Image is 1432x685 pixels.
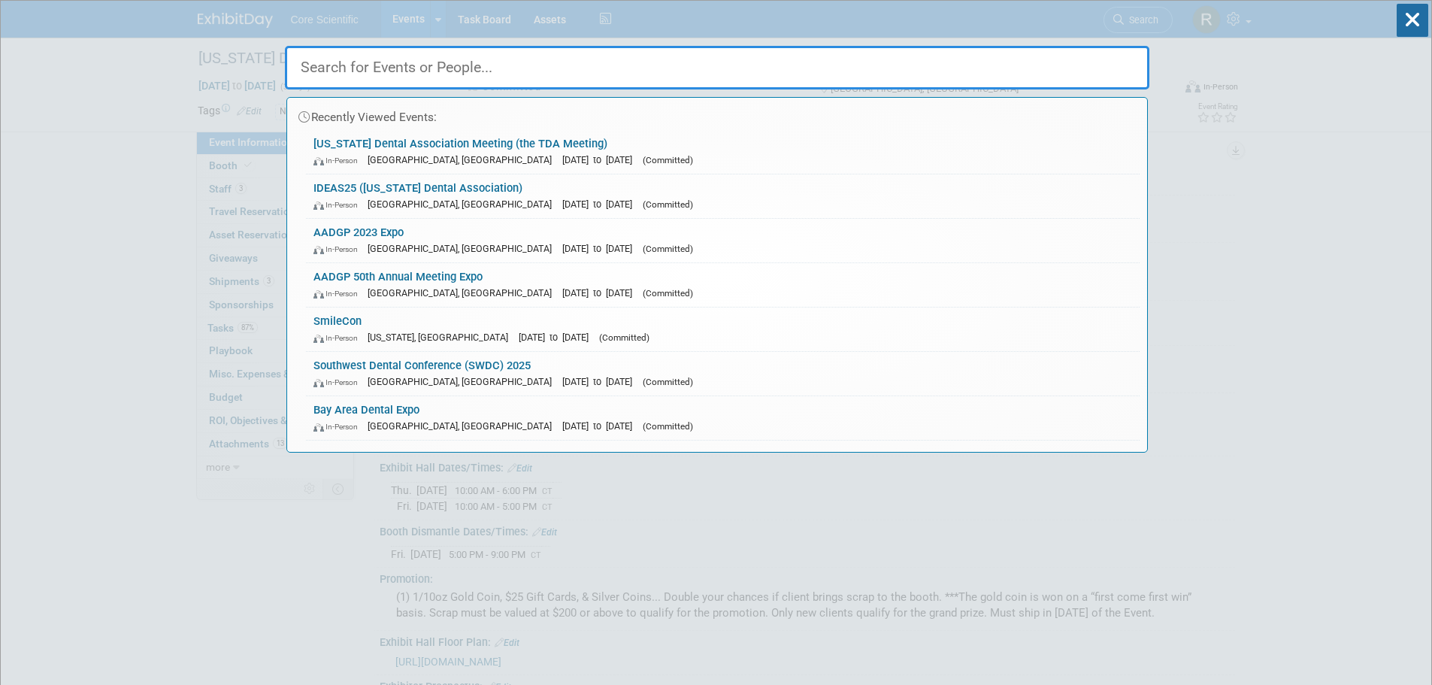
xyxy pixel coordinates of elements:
[562,376,640,387] span: [DATE] to [DATE]
[306,263,1140,307] a: AADGP 50th Annual Meeting Expo In-Person [GEOGRAPHIC_DATA], [GEOGRAPHIC_DATA] [DATE] to [DATE] (C...
[368,420,559,432] span: [GEOGRAPHIC_DATA], [GEOGRAPHIC_DATA]
[562,287,640,299] span: [DATE] to [DATE]
[313,333,365,343] span: In-Person
[368,376,559,387] span: [GEOGRAPHIC_DATA], [GEOGRAPHIC_DATA]
[313,200,365,210] span: In-Person
[306,219,1140,262] a: AADGP 2023 Expo In-Person [GEOGRAPHIC_DATA], [GEOGRAPHIC_DATA] [DATE] to [DATE] (Committed)
[313,422,365,432] span: In-Person
[643,377,693,387] span: (Committed)
[368,154,559,165] span: [GEOGRAPHIC_DATA], [GEOGRAPHIC_DATA]
[562,243,640,254] span: [DATE] to [DATE]
[368,287,559,299] span: [GEOGRAPHIC_DATA], [GEOGRAPHIC_DATA]
[643,199,693,210] span: (Committed)
[643,244,693,254] span: (Committed)
[562,199,640,210] span: [DATE] to [DATE]
[562,420,640,432] span: [DATE] to [DATE]
[313,156,365,165] span: In-Person
[313,289,365,299] span: In-Person
[313,244,365,254] span: In-Person
[368,243,559,254] span: [GEOGRAPHIC_DATA], [GEOGRAPHIC_DATA]
[313,377,365,387] span: In-Person
[295,98,1140,130] div: Recently Viewed Events:
[368,332,516,343] span: [US_STATE], [GEOGRAPHIC_DATA]
[306,352,1140,396] a: Southwest Dental Conference (SWDC) 2025 In-Person [GEOGRAPHIC_DATA], [GEOGRAPHIC_DATA] [DATE] to ...
[562,154,640,165] span: [DATE] to [DATE]
[643,421,693,432] span: (Committed)
[368,199,559,210] span: [GEOGRAPHIC_DATA], [GEOGRAPHIC_DATA]
[643,288,693,299] span: (Committed)
[599,332,649,343] span: (Committed)
[306,174,1140,218] a: IDEAS25 ([US_STATE] Dental Association) In-Person [GEOGRAPHIC_DATA], [GEOGRAPHIC_DATA] [DATE] to ...
[306,130,1140,174] a: [US_STATE] Dental Association Meeting (the TDA Meeting) In-Person [GEOGRAPHIC_DATA], [GEOGRAPHIC_...
[519,332,596,343] span: [DATE] to [DATE]
[306,396,1140,440] a: Bay Area Dental Expo In-Person [GEOGRAPHIC_DATA], [GEOGRAPHIC_DATA] [DATE] to [DATE] (Committed)
[306,308,1140,351] a: SmileCon In-Person [US_STATE], [GEOGRAPHIC_DATA] [DATE] to [DATE] (Committed)
[285,46,1149,89] input: Search for Events or People...
[643,155,693,165] span: (Committed)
